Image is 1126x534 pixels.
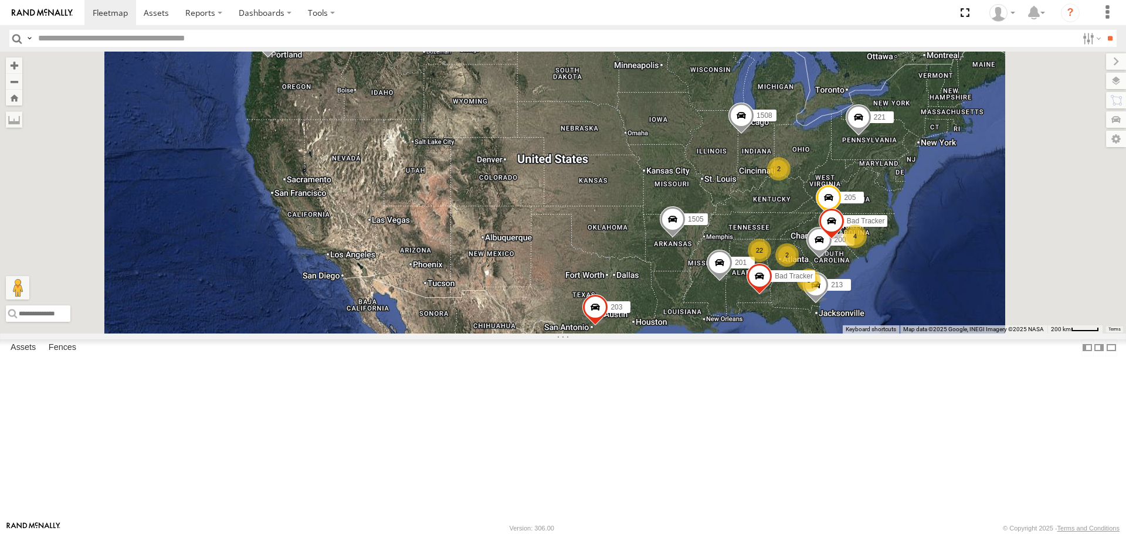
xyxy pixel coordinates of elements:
[775,273,813,281] span: Bad Tracker
[847,217,885,225] span: Bad Tracker
[748,239,771,262] div: 22
[1051,326,1071,332] span: 200 km
[43,340,82,356] label: Fences
[6,73,22,90] button: Zoom out
[735,259,747,267] span: 201
[846,325,896,334] button: Keyboard shortcuts
[611,303,622,311] span: 203
[757,112,772,120] span: 1508
[510,525,554,532] div: Version: 306.00
[5,340,42,356] label: Assets
[6,90,22,106] button: Zoom Home
[6,522,60,534] a: Visit our Website
[797,268,820,292] div: 3
[1081,339,1093,356] label: Dock Summary Table to the Left
[1047,325,1103,334] button: Map Scale: 200 km per 44 pixels
[1108,326,1121,331] a: Terms
[6,276,29,300] button: Drag Pegman onto the map to open Street View
[25,30,34,47] label: Search Query
[985,4,1019,22] div: EDWARD EDMONDSON
[843,225,867,248] div: 4
[1003,525,1120,532] div: © Copyright 2025 -
[1093,339,1105,356] label: Dock Summary Table to the Right
[1106,131,1126,147] label: Map Settings
[903,326,1044,332] span: Map data ©2025 Google, INEGI Imagery ©2025 NASA
[1061,4,1080,22] i: ?
[775,243,799,267] div: 2
[767,157,791,181] div: 2
[1057,525,1120,532] a: Terms and Conditions
[6,111,22,128] label: Measure
[831,281,843,289] span: 213
[1105,339,1117,356] label: Hide Summary Table
[688,215,704,223] span: 1505
[12,9,73,17] img: rand-logo.svg
[1078,30,1103,47] label: Search Filter Options
[835,236,846,244] span: 200
[874,114,886,122] span: 221
[6,57,22,73] button: Zoom in
[844,193,856,202] span: 205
